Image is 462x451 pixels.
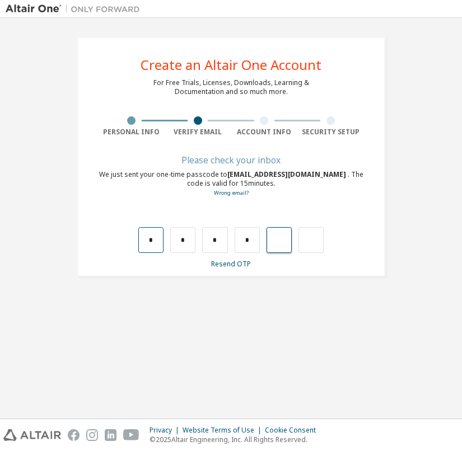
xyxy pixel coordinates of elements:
div: For Free Trials, Licenses, Downloads, Learning & Documentation and so much more. [153,78,309,96]
div: Account Info [231,128,298,137]
div: Cookie Consent [265,426,323,435]
div: Website Terms of Use [183,426,265,435]
div: Please check your inbox [99,157,364,163]
a: Go back to the registration form [214,189,249,196]
div: Privacy [150,426,183,435]
span: [EMAIL_ADDRESS][DOMAIN_NAME] [227,170,348,179]
img: facebook.svg [68,429,80,441]
img: altair_logo.svg [3,429,61,441]
a: Resend OTP [211,259,251,269]
div: Verify Email [165,128,231,137]
div: Security Setup [297,128,364,137]
div: Personal Info [99,128,165,137]
img: instagram.svg [86,429,98,441]
p: © 2025 Altair Engineering, Inc. All Rights Reserved. [150,435,323,444]
img: youtube.svg [123,429,139,441]
div: Create an Altair One Account [141,58,321,72]
img: linkedin.svg [105,429,116,441]
img: Altair One [6,3,146,15]
div: We just sent your one-time passcode to . The code is valid for 15 minutes. [99,170,364,198]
